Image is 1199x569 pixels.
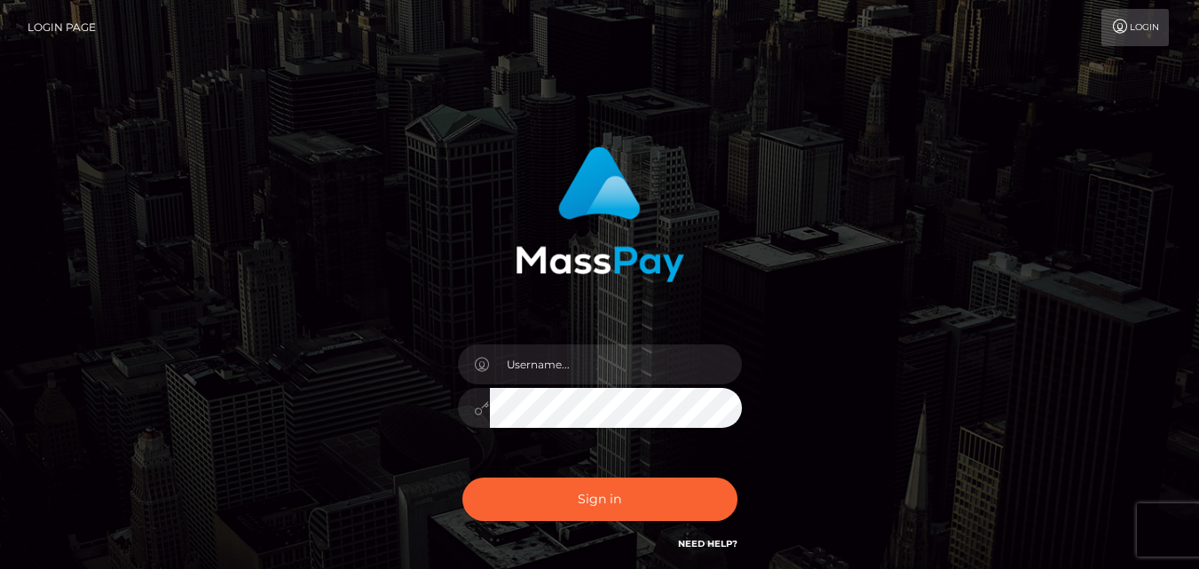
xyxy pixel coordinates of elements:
a: Need Help? [678,538,738,549]
a: Login [1101,9,1169,46]
a: Login Page [28,9,96,46]
img: MassPay Login [516,146,684,282]
input: Username... [490,344,742,384]
button: Sign in [462,478,738,521]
